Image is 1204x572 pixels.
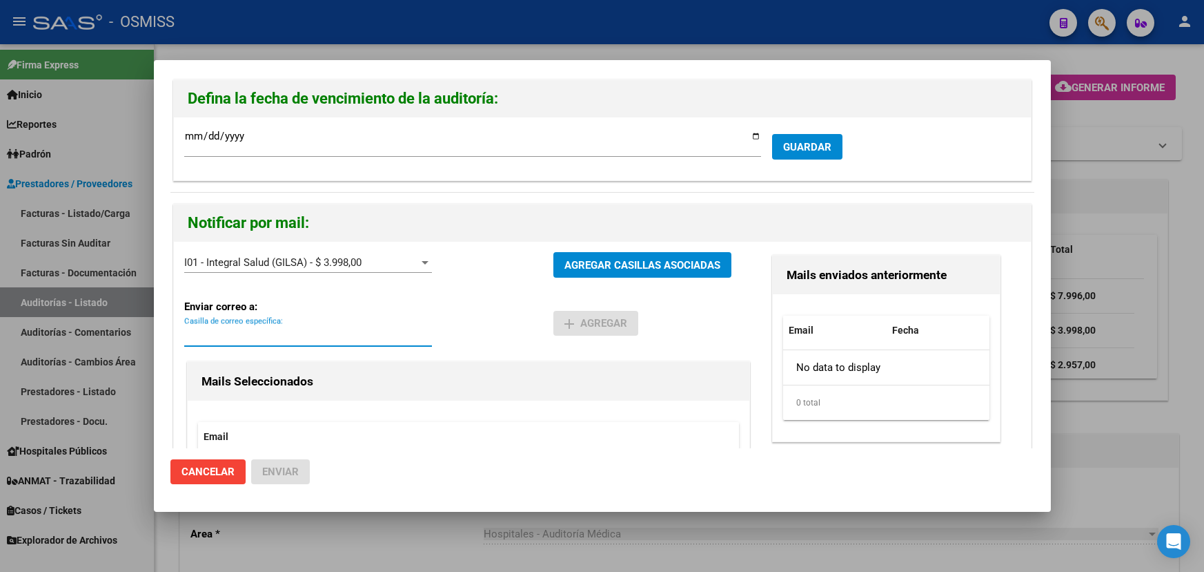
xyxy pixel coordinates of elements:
[204,431,228,442] span: Email
[783,350,989,385] div: No data to display
[184,299,292,315] p: Enviar correo a:
[1157,525,1190,558] div: Open Intercom Messenger
[887,316,990,345] datatable-header-cell: Fecha
[251,459,310,484] button: Enviar
[188,210,1017,236] h2: Notificar por mail:
[892,325,919,336] span: Fecha
[772,134,842,160] button: GUARDAR
[789,325,813,336] span: Email
[564,317,627,330] span: Agregar
[553,252,731,278] button: AGREGAR CASILLAS ASOCIADAS
[553,311,638,336] button: Agregar
[188,86,1017,112] h2: Defina la fecha de vencimiento de la auditoría:
[561,316,578,332] mat-icon: add
[564,259,720,271] span: AGREGAR CASILLAS ASOCIADAS
[783,141,831,153] span: GUARDAR
[262,466,299,478] span: Enviar
[198,422,894,452] datatable-header-cell: Email
[783,385,989,420] div: 0 total
[181,466,235,478] span: Cancelar
[787,266,986,284] h3: Mails enviados anteriormente
[184,256,362,269] span: I01 - Integral Salud (GILSA) - $ 3.998,00
[783,316,887,345] datatable-header-cell: Email
[201,372,736,390] h3: Mails Seleccionados
[170,459,246,484] button: Cancelar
